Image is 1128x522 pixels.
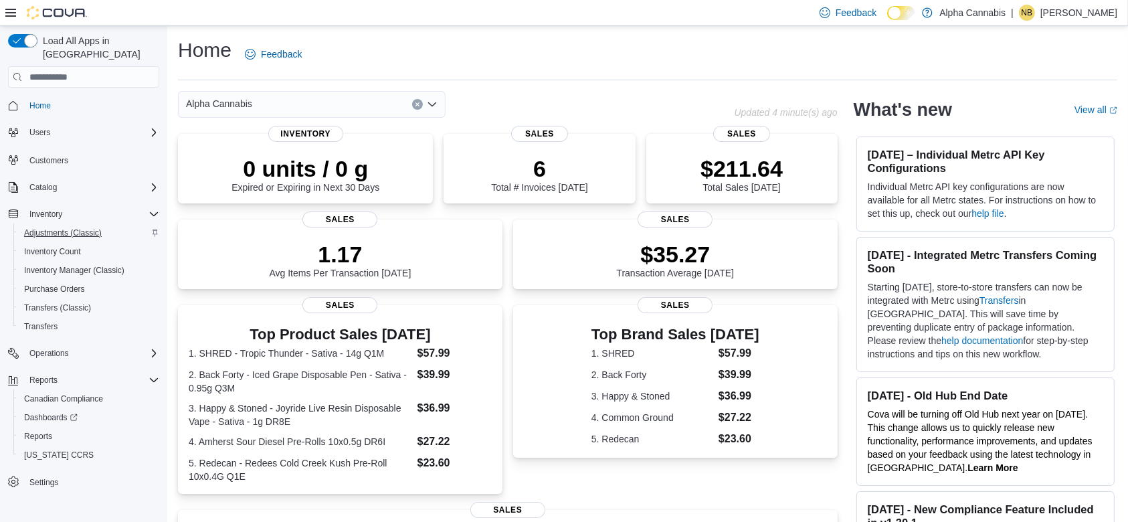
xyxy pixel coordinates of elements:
a: Transfers (Classic) [19,300,96,316]
span: Washington CCRS [19,447,159,463]
span: [US_STATE] CCRS [24,450,94,460]
span: Feedback [836,6,876,19]
span: Purchase Orders [24,284,85,294]
a: Purchase Orders [19,281,90,297]
a: Dashboards [19,410,83,426]
span: Inventory Count [19,244,159,260]
a: Home [24,98,56,114]
span: Inventory [29,209,62,220]
dd: $36.99 [417,400,492,416]
dd: $57.99 [417,345,492,361]
div: Transaction Average [DATE] [616,241,734,278]
span: Operations [29,348,69,359]
h3: [DATE] - Old Hub End Date [868,389,1103,402]
p: 0 units / 0 g [231,155,379,182]
span: Customers [29,155,68,166]
dd: $36.99 [719,388,759,404]
dt: 4. Amherst Sour Diesel Pre-Rolls 10x0.5g DR6I [189,435,412,448]
span: Customers [24,151,159,168]
a: Inventory Manager (Classic) [19,262,130,278]
span: Alpha Cannabis [186,96,252,112]
a: Transfers [979,295,1019,306]
h3: [DATE] – Individual Metrc API Key Configurations [868,148,1103,175]
a: Transfers [19,319,63,335]
dd: $57.99 [719,345,759,361]
dt: 2. Back Forty - Iced Grape Disposable Pen - Sativa - 0.95g Q3M [189,368,412,395]
span: Inventory Count [24,246,81,257]
a: Customers [24,153,74,169]
button: Catalog [24,179,62,195]
span: Purchase Orders [19,281,159,297]
span: Catalog [24,179,159,195]
button: Reports [13,427,165,446]
dd: $23.60 [719,431,759,447]
a: Dashboards [13,408,165,427]
dd: $39.99 [417,367,492,383]
p: Starting [DATE], store-to-store transfers can now be integrated with Metrc using in [GEOGRAPHIC_D... [868,280,1103,361]
button: Open list of options [427,99,438,110]
button: Purchase Orders [13,280,165,298]
p: Updated 4 minute(s) ago [735,107,838,118]
span: Load All Apps in [GEOGRAPHIC_DATA] [37,34,159,61]
span: Transfers [19,319,159,335]
button: Clear input [412,99,423,110]
p: | [1011,5,1014,21]
span: Dashboards [24,412,78,423]
p: $35.27 [616,241,734,268]
button: Inventory [24,206,68,222]
button: Inventory Manager (Classic) [13,261,165,280]
span: Inventory [268,126,343,142]
span: Sales [511,126,569,142]
h2: What's new [854,99,952,120]
span: Inventory Manager (Classic) [24,265,124,276]
h3: [DATE] - Integrated Metrc Transfers Coming Soon [868,248,1103,275]
span: Users [24,124,159,141]
dd: $39.99 [719,367,759,383]
button: Users [24,124,56,141]
a: View allExternal link [1074,104,1117,115]
span: Reports [19,428,159,444]
span: Dashboards [19,410,159,426]
a: help file [971,208,1004,219]
span: Transfers [24,321,58,332]
span: Home [29,100,51,111]
span: Operations [24,345,159,361]
h3: Top Brand Sales [DATE] [591,327,759,343]
dd: $27.22 [417,434,492,450]
dt: 4. Common Ground [591,411,713,424]
span: Sales [638,211,713,228]
a: Canadian Compliance [19,391,108,407]
p: $211.64 [700,155,783,182]
img: Cova [27,6,87,19]
span: Adjustments (Classic) [19,225,159,241]
button: Users [3,123,165,142]
svg: External link [1109,106,1117,114]
p: 1.17 [269,241,411,268]
dd: $27.22 [719,410,759,426]
button: Adjustments (Classic) [13,224,165,242]
span: Users [29,127,50,138]
span: Reports [24,372,159,388]
dd: $23.60 [417,455,492,471]
span: Transfers (Classic) [19,300,159,316]
p: 6 [491,155,587,182]
span: Home [24,97,159,114]
h1: Home [178,37,231,64]
button: [US_STATE] CCRS [13,446,165,464]
span: Catalog [29,182,57,193]
a: [US_STATE] CCRS [19,447,99,463]
a: help documentation [941,335,1023,346]
dt: 2. Back Forty [591,368,713,381]
span: NB [1022,5,1033,21]
p: Alpha Cannabis [939,5,1006,21]
button: Operations [3,344,165,363]
h3: Top Product Sales [DATE] [189,327,492,343]
span: Cova will be turning off Old Hub next year on [DATE]. This change allows us to quickly release ne... [868,409,1093,473]
span: Sales [302,211,377,228]
a: Inventory Count [19,244,86,260]
span: Sales [470,502,545,518]
div: Nick Barboutsis [1019,5,1035,21]
button: Catalog [3,178,165,197]
a: Feedback [240,41,307,68]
